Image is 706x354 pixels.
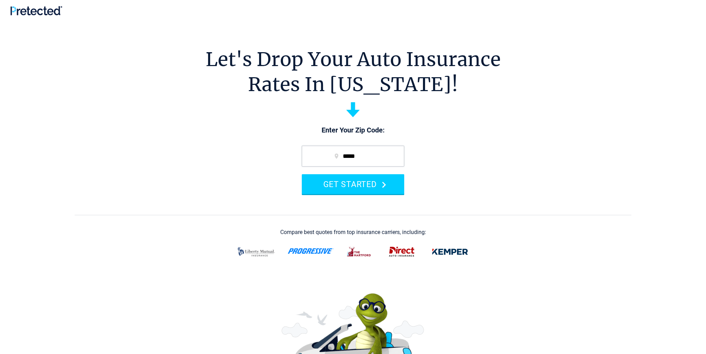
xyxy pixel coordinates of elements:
[385,243,419,261] img: direct
[206,47,501,97] h1: Let's Drop Your Auto Insurance Rates In [US_STATE]!
[342,243,376,261] img: thehartford
[233,243,279,261] img: liberty
[10,6,62,15] img: Pretected Logo
[280,229,426,235] div: Compare best quotes from top insurance carriers, including:
[302,174,404,194] button: GET STARTED
[295,126,411,135] p: Enter Your Zip Code:
[427,243,473,261] img: kemper
[302,146,404,167] input: zip code
[288,248,334,254] img: progressive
